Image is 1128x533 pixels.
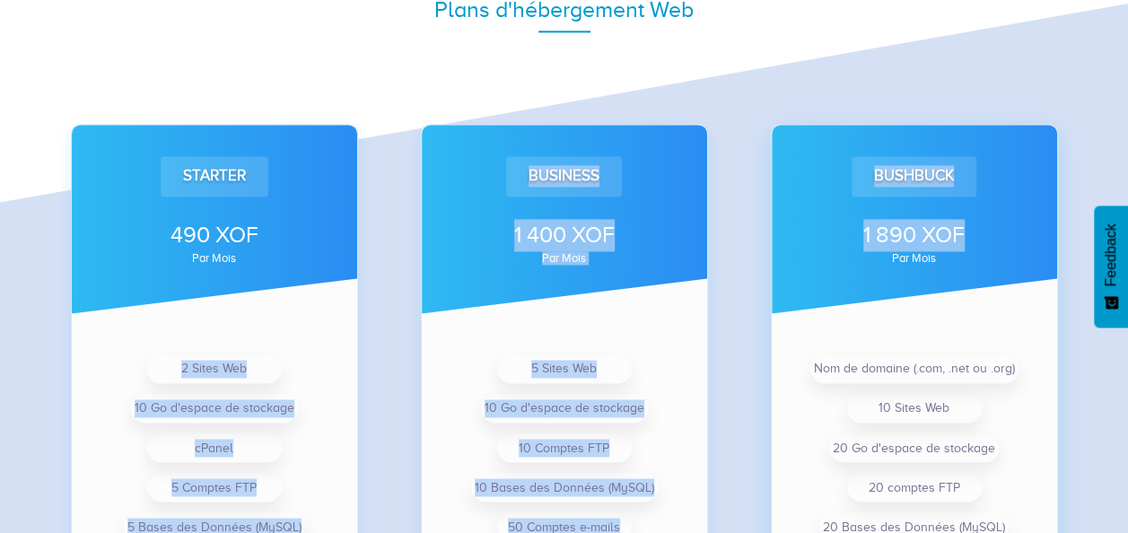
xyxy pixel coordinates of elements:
li: 5 Comptes FTP [147,473,282,502]
li: 10 Bases des Données (MySQL) [471,473,658,502]
li: 20 comptes FTP [847,473,982,502]
div: Starter [161,156,268,196]
div: 1 400 XOF [446,219,683,251]
li: 20 Go d'espace de stockage [829,433,999,462]
iframe: Drift Widget Chat Controller [1038,443,1106,511]
span: Feedback [1103,223,1119,286]
div: par mois [446,253,683,264]
div: 490 XOF [96,219,333,251]
li: 10 Sites Web [847,394,982,423]
div: 1 890 XOF [796,219,1033,251]
li: 10 Go d'espace de stockage [481,394,648,423]
div: par mois [796,253,1033,264]
li: 2 Sites Web [147,354,282,383]
li: 5 Sites Web [497,354,632,383]
div: Business [506,156,622,196]
button: Feedback - Afficher l’enquête [1094,205,1128,328]
li: Nom de domaine (.com, .net ou .org) [810,354,1019,383]
div: par mois [96,253,333,264]
li: cPanel [147,433,282,462]
li: 10 Go d'espace de stockage [131,394,298,423]
li: 10 Comptes FTP [497,433,632,462]
div: Bushbuck [852,156,976,196]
